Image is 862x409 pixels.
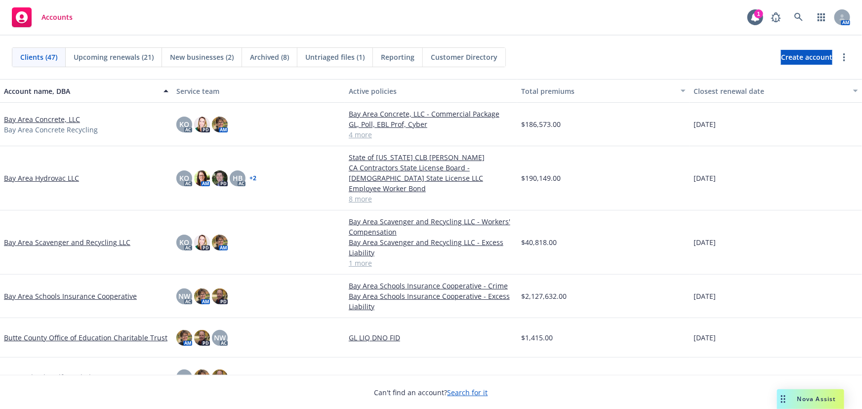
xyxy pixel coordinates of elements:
a: Butte County Office of Education Charitable Trust [4,332,167,343]
img: photo [212,235,228,250]
span: $961.00 [521,372,547,382]
span: $1,415.00 [521,332,553,343]
a: GL LIQ DNO FID [349,332,513,343]
span: Create account [781,48,832,67]
a: 4 more [349,129,513,140]
button: Active policies [345,79,517,103]
span: [DATE] [694,332,716,343]
img: photo [212,369,228,385]
div: Total premiums [521,86,675,96]
span: Accounts [41,13,73,21]
button: Closest renewal date [690,79,862,103]
span: KO [179,119,189,129]
span: NW [214,332,226,343]
a: more [838,51,850,63]
span: [DATE] [694,372,716,382]
div: Service team [176,86,341,96]
a: Bay Area Scavenger and Recycling LLC - Workers' Compensation [349,216,513,237]
a: Bay Area Scavenger and Recycling LLC [4,237,130,247]
span: New businesses (2) [170,52,234,62]
a: Bay Area Hydrovac LLC [4,173,79,183]
img: photo [212,288,228,304]
img: photo [194,330,210,346]
span: [DATE] [694,119,716,129]
div: 1 [754,9,763,18]
a: Bay Area Schools Insurance Cooperative - Crime [349,281,513,291]
span: Archived (8) [250,52,289,62]
button: Total premiums [517,79,690,103]
a: [US_STATE] [349,372,513,382]
span: [DATE] [694,237,716,247]
img: photo [194,170,210,186]
span: $186,573.00 [521,119,561,129]
span: Customer Directory [431,52,497,62]
span: [DATE] [694,173,716,183]
span: NW [178,291,190,301]
span: KO [179,237,189,247]
a: Switch app [812,7,831,27]
div: Account name, DBA [4,86,158,96]
span: Nova Assist [797,395,836,403]
a: GL, Poll, EBL Prof, Cyber [349,119,513,129]
span: NW [178,372,190,382]
a: CA Contractors State License Board - [DEMOGRAPHIC_DATA] State License LLC Employee Worker Bond [349,163,513,194]
img: photo [194,288,210,304]
img: photo [212,117,228,132]
span: Reporting [381,52,414,62]
div: Closest renewal date [694,86,847,96]
a: Create account [781,50,832,65]
span: Clients (47) [20,52,57,62]
a: State of [US_STATE] CLB [PERSON_NAME] [349,152,513,163]
span: Upcoming renewals (21) [74,52,154,62]
div: Active policies [349,86,513,96]
span: Untriaged files (1) [305,52,365,62]
a: Search [789,7,809,27]
button: Service team [172,79,345,103]
a: Bay Area Concrete, LLC - Commercial Package [349,109,513,119]
span: [DATE] [694,291,716,301]
a: Bay Area Schools Insurance Cooperative - Excess Liability [349,291,513,312]
a: 1 more [349,258,513,268]
a: Accounts [8,3,77,31]
img: photo [194,235,210,250]
a: Bay Area Concrete, LLC [4,114,80,124]
a: Report a Bug [766,7,786,27]
img: photo [212,170,228,186]
span: Bay Area Concrete Recycling [4,124,98,135]
img: photo [176,330,192,346]
a: Bay Area Scavenger and Recycling LLC - Excess Liability [349,237,513,258]
span: $40,818.00 [521,237,557,247]
a: 8 more [349,194,513,204]
span: Can't find an account? [374,387,488,398]
span: KO [179,173,189,183]
span: $190,149.00 [521,173,561,183]
img: photo [194,117,210,132]
a: Search for it [448,388,488,397]
a: + 2 [249,175,256,181]
span: $2,127,632.00 [521,291,567,301]
a: Bay Area Schools Insurance Cooperative [4,291,137,301]
div: Drag to move [777,389,789,409]
button: Nova Assist [777,389,844,409]
img: photo [194,369,210,385]
a: Butte Schools Self-Funded Programs [4,372,124,382]
span: HB [233,173,243,183]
